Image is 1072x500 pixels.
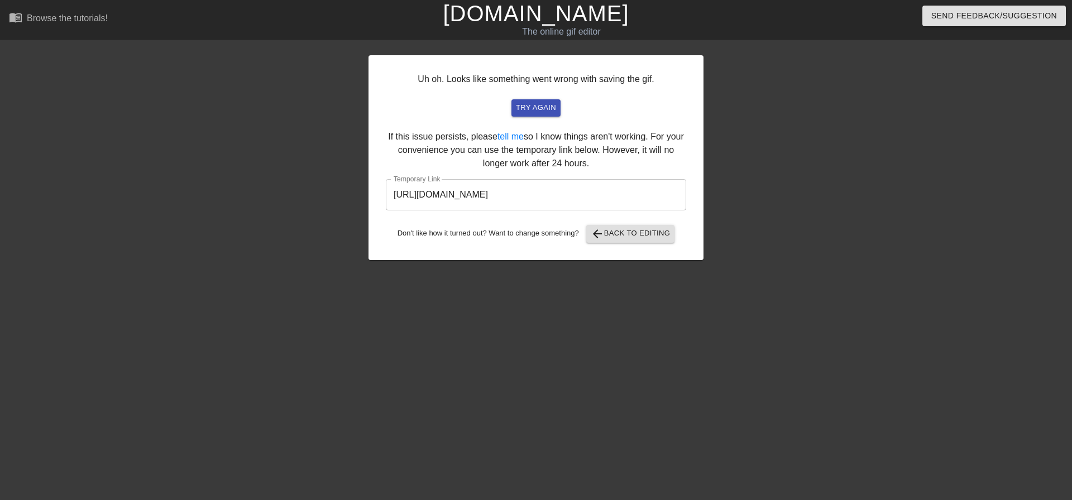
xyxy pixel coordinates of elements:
[27,13,108,23] div: Browse the tutorials!
[922,6,1066,26] button: Send Feedback/Suggestion
[591,227,604,241] span: arrow_back
[9,11,108,28] a: Browse the tutorials!
[516,102,556,114] span: try again
[368,55,703,260] div: Uh oh. Looks like something went wrong with saving the gif. If this issue persists, please so I k...
[591,227,671,241] span: Back to Editing
[443,1,629,26] a: [DOMAIN_NAME]
[931,9,1057,23] span: Send Feedback/Suggestion
[586,225,675,243] button: Back to Editing
[386,179,686,210] input: bare
[386,225,686,243] div: Don't like how it turned out? Want to change something?
[363,25,760,39] div: The online gif editor
[497,132,524,141] a: tell me
[9,11,22,24] span: menu_book
[511,99,561,117] button: try again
